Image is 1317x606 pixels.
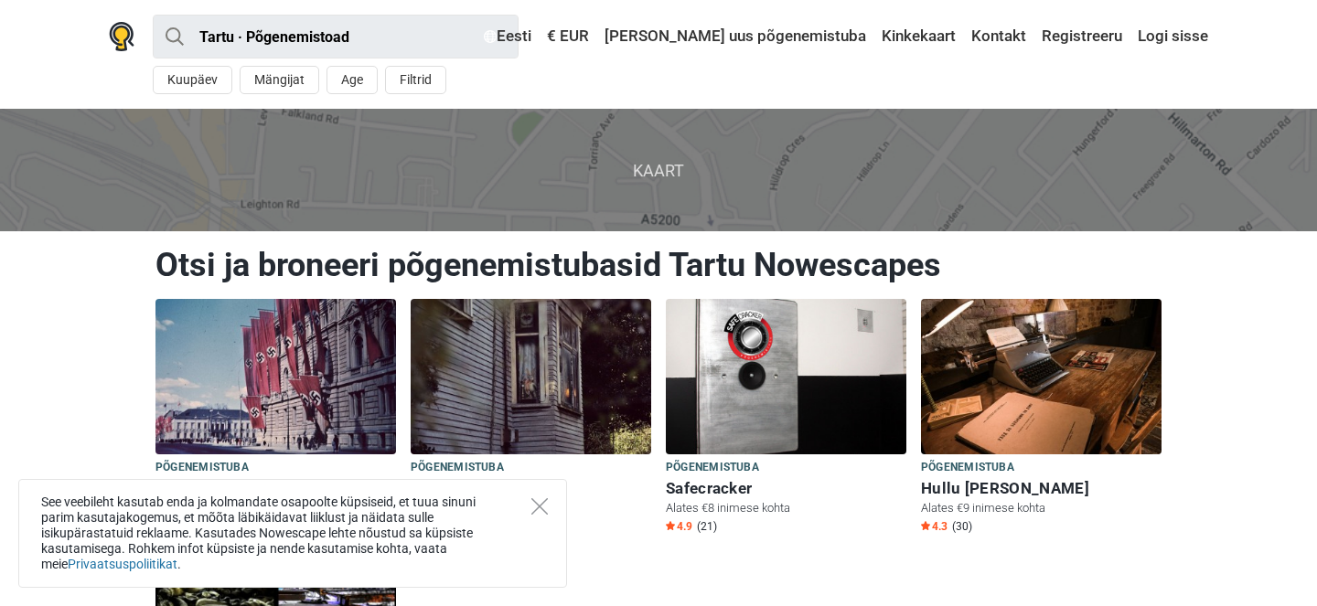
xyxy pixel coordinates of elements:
[411,299,651,454] img: Peldik
[921,458,1014,478] span: Põgenemistuba
[1133,20,1208,53] a: Logi sisse
[666,299,906,537] a: Safecracker Põgenemistuba Safecracker Alates €8 inimese kohta Star4.9 (21)
[952,519,972,534] span: (30)
[484,30,497,43] img: Eesti
[666,519,692,534] span: 4.9
[531,498,548,515] button: Close
[155,245,1162,285] h1: Otsi ja broneeri põgenemistubasid Tartu Nowescapes
[921,479,1162,498] h6: Hullu [PERSON_NAME]
[921,299,1162,537] a: Hullu Kelder Põgenemistuba Hullu [PERSON_NAME] Alates €9 inimese kohta Star4.3 (30)
[921,500,1162,516] p: Alates €9 inimese kohta
[600,20,871,53] a: [PERSON_NAME] uus põgenemistuba
[921,521,930,530] img: Star
[666,521,675,530] img: Star
[1037,20,1127,53] a: Registreeru
[666,500,906,516] p: Alates €8 inimese kohta
[411,299,651,537] a: Peldik Põgenemistuba Peldik Alates €9 inimese kohta Star5.0 (28)
[967,20,1031,53] a: Kontakt
[411,458,504,478] span: Põgenemistuba
[921,519,948,534] span: 4.3
[385,66,446,94] button: Filtrid
[153,15,519,58] input: proovi “Tallinn”
[666,479,906,498] h6: Safecracker
[542,20,594,53] a: € EUR
[921,299,1162,454] img: Hullu Kelder
[877,20,960,53] a: Kinkekaart
[666,299,906,454] img: Safecracker
[327,66,378,94] button: Age
[109,22,134,51] img: Nowescape logo
[240,66,319,94] button: Mängijat
[153,66,232,94] button: Kuupäev
[155,458,249,478] span: Põgenemistuba
[666,458,759,478] span: Põgenemistuba
[697,519,717,534] span: (21)
[479,20,536,53] a: Eesti
[68,557,177,571] a: Privaatsuspoliitikat
[155,299,396,454] img: Natside Salapunker
[18,479,567,588] div: See veebileht kasutab enda ja kolmandate osapoolte küpsiseid, et tuua sinuni parim kasutajakogemu...
[155,299,396,537] a: Natside Salapunker Põgenemistuba Natside Salapunker Alates €9 inimese kohta Star5.0 (21)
